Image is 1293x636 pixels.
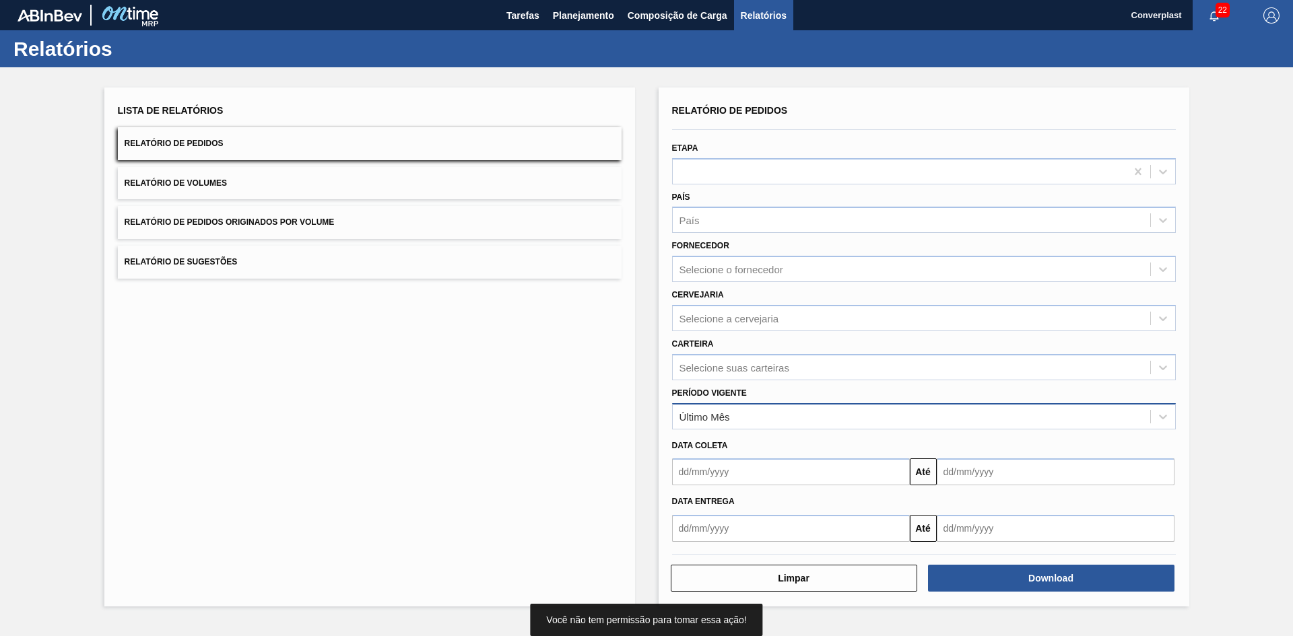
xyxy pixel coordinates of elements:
[125,257,238,267] span: Relatório de Sugestões
[118,127,622,160] button: Relatório de Pedidos
[13,41,253,57] h1: Relatórios
[553,7,614,24] span: Planejamento
[679,215,700,226] div: País
[672,290,724,299] label: Cervejaria
[118,206,622,239] button: Relatório de Pedidos Originados por Volume
[672,339,714,349] label: Carteira
[679,264,783,275] div: Selecione o fornecedor
[679,312,779,324] div: Selecione a cervejaria
[1263,7,1280,24] img: Logout
[546,614,746,625] span: Você não tem permissão para tomar essa ação!
[937,458,1174,485] input: dd/mm/yyyy
[1216,3,1230,17] span: 22
[118,167,622,200] button: Relatório de Volumes
[672,192,690,202] label: País
[118,105,224,116] span: Lista de Relatórios
[125,178,227,188] span: Relatório de Volumes
[628,7,727,24] span: Composição de Carga
[671,565,917,592] button: Limpar
[18,9,82,22] img: TNhmsLtSVTkK8tSr43FrP2fwEKptu5GPRR3wAAAABJRU5ErkJggg==
[910,458,937,485] button: Até
[672,515,910,542] input: dd/mm/yyyy
[1193,6,1236,25] button: Notificações
[672,388,747,398] label: Período Vigente
[125,217,335,227] span: Relatório de Pedidos Originados por Volume
[910,515,937,542] button: Até
[741,7,787,24] span: Relatórios
[679,361,789,373] div: Selecione suas carteiras
[672,143,698,153] label: Etapa
[672,458,910,485] input: dd/mm/yyyy
[118,246,622,279] button: Relatório de Sugestões
[125,139,224,148] span: Relatório de Pedidos
[679,411,730,422] div: Último Mês
[928,565,1174,592] button: Download
[672,241,729,250] label: Fornecedor
[672,441,728,450] span: Data coleta
[506,7,539,24] span: Tarefas
[937,515,1174,542] input: dd/mm/yyyy
[672,497,735,506] span: Data entrega
[672,105,788,116] span: Relatório de Pedidos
